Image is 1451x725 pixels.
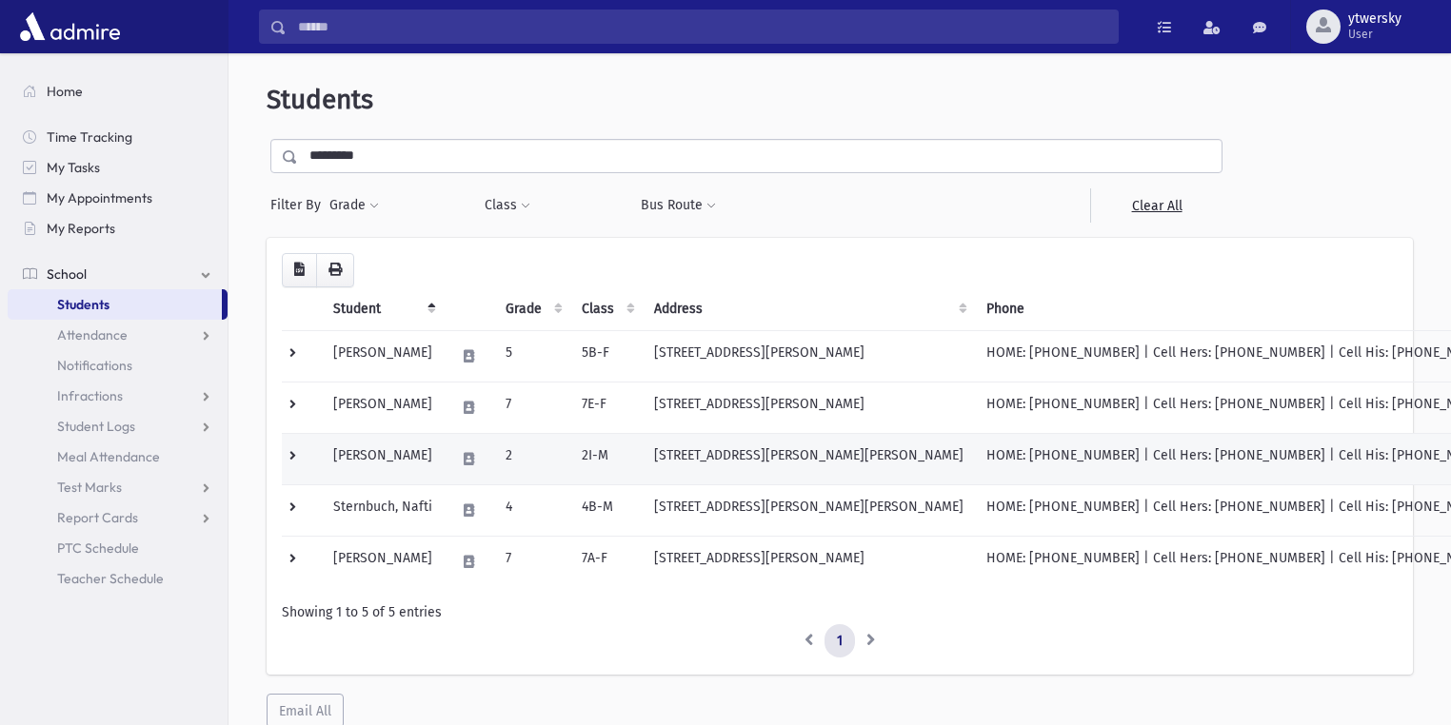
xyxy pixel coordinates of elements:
a: School [8,259,228,289]
td: [STREET_ADDRESS][PERSON_NAME][PERSON_NAME] [643,484,975,536]
span: User [1348,27,1401,42]
td: 4 [494,484,570,536]
button: Print [316,253,354,287]
td: [PERSON_NAME] [322,330,444,382]
span: Attendance [57,326,128,343]
a: Students [8,289,222,320]
a: PTC Schedule [8,533,228,563]
td: 7 [494,382,570,433]
span: Student Logs [57,418,135,435]
td: 2I-M [570,433,643,484]
td: [PERSON_NAME] [322,382,444,433]
td: 5 [494,330,570,382]
a: 1 [825,624,855,658]
a: Infractions [8,381,228,411]
td: 2 [494,433,570,484]
td: 7A-F [570,536,643,587]
button: Bus Route [640,188,717,223]
span: ytwersky [1348,11,1401,27]
td: [STREET_ADDRESS][PERSON_NAME] [643,382,975,433]
span: My Appointments [47,189,152,206]
span: Report Cards [57,509,138,526]
a: Meal Attendance [8,441,228,472]
a: Time Tracking [8,122,228,152]
td: Sternbuch, Nafti [322,484,444,536]
a: Report Cards [8,502,228,533]
th: Grade: activate to sort column ascending [494,287,570,331]
button: Class [484,188,531,223]
td: [STREET_ADDRESS][PERSON_NAME] [643,536,975,587]
span: Meal Attendance [57,448,160,465]
td: 7E-F [570,382,643,433]
a: Home [8,76,228,107]
a: Teacher Schedule [8,563,228,594]
span: PTC Schedule [57,539,139,557]
a: Student Logs [8,411,228,441]
span: Infractions [57,387,123,404]
td: [STREET_ADDRESS][PERSON_NAME][PERSON_NAME] [643,433,975,484]
th: Address: activate to sort column ascending [643,287,975,331]
td: 4B-M [570,484,643,536]
input: Search [287,10,1118,44]
a: Test Marks [8,472,228,502]
span: Students [267,84,373,115]
td: [PERSON_NAME] [322,433,444,484]
span: Time Tracking [47,128,132,146]
span: Students [57,296,109,313]
span: My Tasks [47,159,100,176]
th: Student: activate to sort column descending [322,287,444,331]
a: My Appointments [8,183,228,213]
td: 7 [494,536,570,587]
span: School [47,265,87,283]
a: My Tasks [8,152,228,183]
th: Class: activate to sort column ascending [570,287,643,331]
span: My Reports [47,220,115,237]
span: Home [47,83,83,100]
td: [STREET_ADDRESS][PERSON_NAME] [643,330,975,382]
span: Test Marks [57,479,122,496]
button: Grade [328,188,380,223]
td: 5B-F [570,330,643,382]
span: Teacher Schedule [57,570,164,587]
a: Attendance [8,320,228,350]
a: Notifications [8,350,228,381]
a: My Reports [8,213,228,244]
a: Clear All [1090,188,1222,223]
span: Filter By [270,195,328,215]
td: [PERSON_NAME] [322,536,444,587]
button: CSV [282,253,317,287]
span: Notifications [57,357,132,374]
img: AdmirePro [15,8,125,46]
div: Showing 1 to 5 of 5 entries [282,602,1398,622]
